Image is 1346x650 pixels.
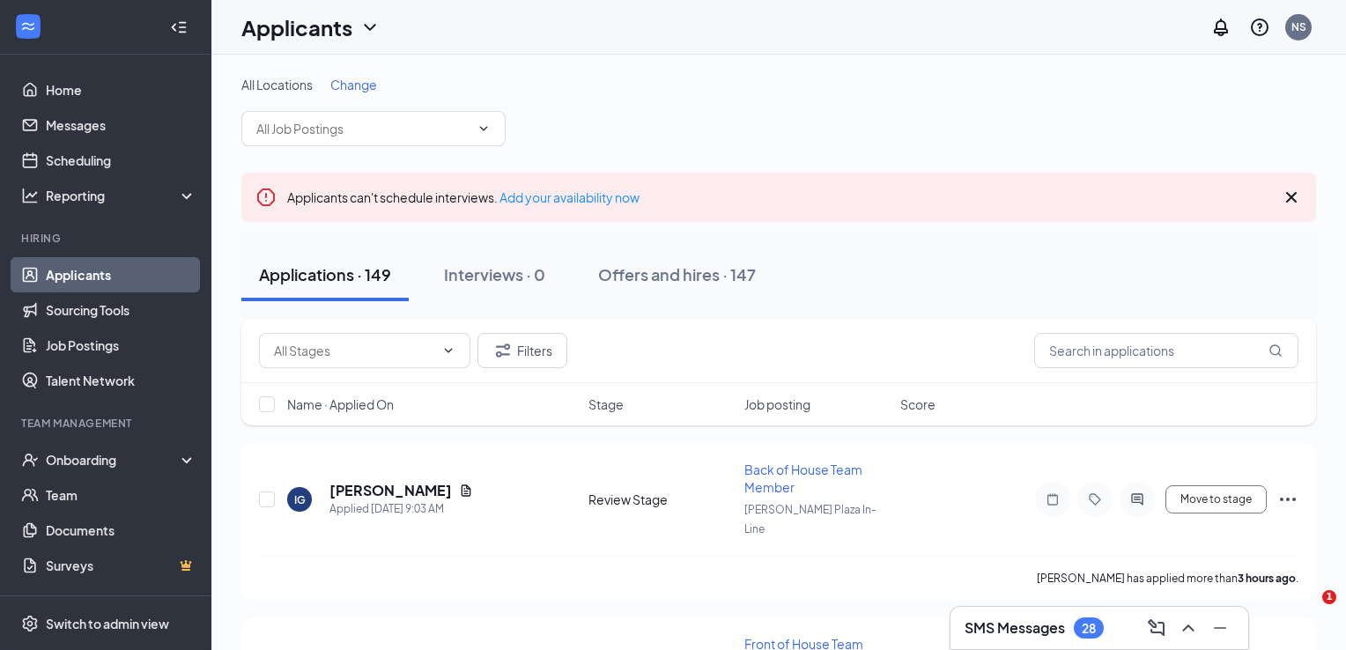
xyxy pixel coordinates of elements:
[492,340,514,361] svg: Filter
[329,481,452,500] h5: [PERSON_NAME]
[46,187,197,204] div: Reporting
[744,503,876,536] span: [PERSON_NAME] Plaza In-Line
[256,119,470,138] input: All Job Postings
[19,18,37,35] svg: WorkstreamLogo
[1034,333,1298,368] input: Search in applications
[588,491,734,508] div: Review Stage
[441,343,455,358] svg: ChevronDown
[46,548,196,583] a: SurveysCrown
[1286,590,1328,632] iframe: Intercom live chat
[499,189,640,205] a: Add your availability now
[1249,17,1270,38] svg: QuestionInfo
[1277,489,1298,510] svg: Ellipses
[287,395,394,413] span: Name · Applied On
[46,615,169,632] div: Switch to admin view
[21,451,39,469] svg: UserCheck
[359,17,381,38] svg: ChevronDown
[1238,572,1296,585] b: 3 hours ago
[1281,187,1302,208] svg: Cross
[744,462,862,495] span: Back of House Team Member
[1206,614,1234,642] button: Minimize
[294,492,306,507] div: IG
[21,416,193,431] div: Team Management
[46,292,196,328] a: Sourcing Tools
[598,263,756,285] div: Offers and hires · 147
[1174,614,1202,642] button: ChevronUp
[255,187,277,208] svg: Error
[1178,617,1199,639] svg: ChevronUp
[1146,617,1167,639] svg: ComposeMessage
[329,500,473,518] div: Applied [DATE] 9:03 AM
[21,615,39,632] svg: Settings
[46,328,196,363] a: Job Postings
[1042,492,1063,506] svg: Note
[46,451,181,469] div: Onboarding
[1291,19,1306,34] div: NS
[1209,617,1231,639] svg: Minimize
[287,189,640,205] span: Applicants can't schedule interviews.
[444,263,545,285] div: Interviews · 0
[459,484,473,498] svg: Document
[274,341,434,360] input: All Stages
[241,12,352,42] h1: Applicants
[588,395,624,413] span: Stage
[477,122,491,136] svg: ChevronDown
[1082,621,1096,636] div: 28
[744,395,810,413] span: Job posting
[1084,492,1106,506] svg: Tag
[1322,590,1336,604] span: 1
[46,363,196,398] a: Talent Network
[1268,343,1283,358] svg: MagnifyingGlass
[21,231,193,246] div: Hiring
[21,187,39,204] svg: Analysis
[330,77,377,92] span: Change
[1127,492,1148,506] svg: ActiveChat
[46,143,196,178] a: Scheduling
[46,107,196,143] a: Messages
[965,618,1065,638] h3: SMS Messages
[1037,571,1298,586] p: [PERSON_NAME] has applied more than .
[241,77,313,92] span: All Locations
[46,477,196,513] a: Team
[46,72,196,107] a: Home
[170,18,188,36] svg: Collapse
[1143,614,1171,642] button: ComposeMessage
[1210,17,1231,38] svg: Notifications
[900,395,936,413] span: Score
[46,513,196,548] a: Documents
[46,257,196,292] a: Applicants
[259,263,391,285] div: Applications · 149
[1165,485,1267,513] button: Move to stage
[477,333,567,368] button: Filter Filters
